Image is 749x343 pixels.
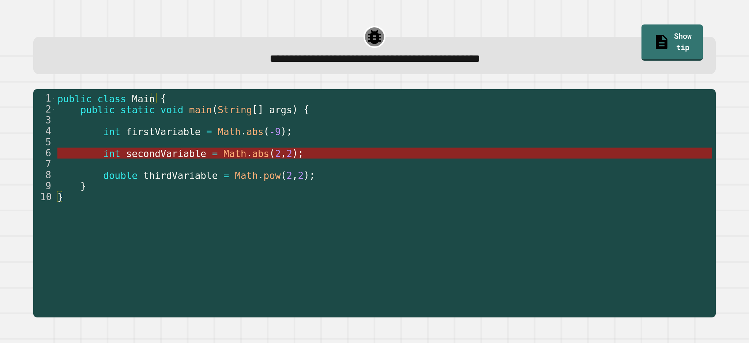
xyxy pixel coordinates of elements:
span: main [189,104,212,115]
div: 10 [33,191,56,202]
div: 5 [33,137,56,148]
div: 8 [33,169,56,180]
span: firstVariable [126,126,201,137]
span: = [212,148,218,159]
span: pow [264,170,281,181]
div: 6 [33,148,56,159]
span: Math [235,170,258,181]
span: public [80,104,115,115]
span: Toggle code folding, rows 2 through 9 [52,104,56,115]
span: String [218,104,252,115]
span: void [161,104,184,115]
span: thirdVariable [143,170,218,181]
div: 4 [33,126,56,137]
span: 2 [286,170,292,181]
div: 1 [33,93,56,104]
span: double [103,170,138,181]
span: secondVariable [126,148,206,159]
div: 7 [33,159,56,169]
div: 3 [33,115,56,126]
a: Show tip [641,24,703,60]
span: -9 [269,126,281,137]
span: Math [218,126,241,137]
span: Toggle code folding, rows 1 through 10 [52,93,56,104]
span: Main [132,93,155,104]
span: abs [246,126,264,137]
span: 2 [286,148,292,159]
div: 9 [33,180,56,191]
span: abs [252,148,269,159]
span: class [98,93,126,104]
span: Math [223,148,246,159]
span: = [206,126,212,137]
div: 2 [33,104,56,115]
span: int [103,148,120,159]
span: 2 [275,148,281,159]
span: 2 [298,170,304,181]
span: static [120,104,155,115]
span: = [223,170,229,181]
span: public [57,93,92,104]
span: int [103,126,120,137]
span: args [269,104,292,115]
